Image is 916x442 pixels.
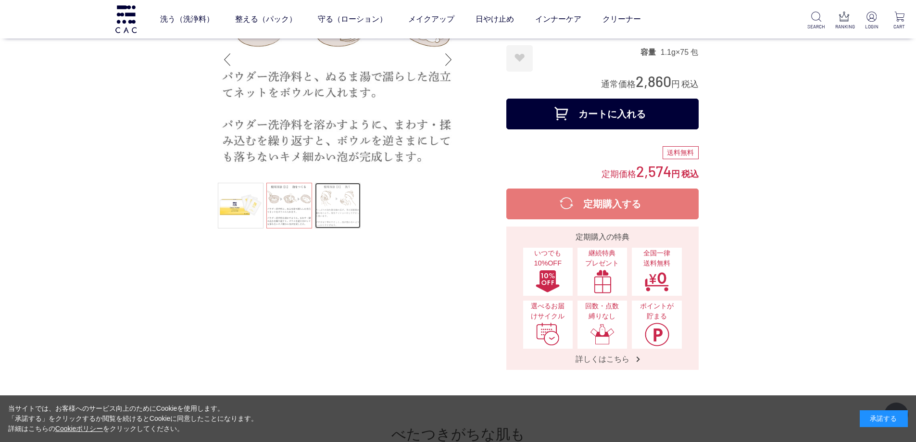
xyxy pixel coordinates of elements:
[439,40,458,79] div: Next slide
[891,23,908,30] p: CART
[114,5,138,33] img: logo
[681,79,699,89] span: 税込
[506,99,699,129] button: カートに入れる
[160,6,214,33] a: 洗う（洗浄料）
[318,6,387,33] a: 守る（ローション）
[582,248,622,269] span: 継続特典 プレゼント
[835,12,853,30] a: RANKING
[807,23,825,30] p: SEARCH
[602,6,641,33] a: クリーナー
[528,301,568,322] span: 選べるお届けサイクル
[636,162,671,180] span: 2,574
[218,40,237,79] div: Previous slide
[582,301,622,322] span: 回数・点数縛りなし
[528,248,568,269] span: いつでも10%OFF
[235,6,297,33] a: 整える（パック）
[506,45,533,72] a: お気に入りに登録する
[476,6,514,33] a: 日やけ止め
[863,23,880,30] p: LOGIN
[590,322,615,346] img: 回数・点数縛りなし
[535,269,560,293] img: いつでも10%OFF
[637,301,677,322] span: ポイントが貯まる
[408,6,454,33] a: メイクアップ
[535,6,581,33] a: インナーケア
[863,12,880,30] a: LOGIN
[661,47,699,57] dd: 1.1g×75 包
[835,23,853,30] p: RANKING
[891,12,908,30] a: CART
[601,79,636,89] span: 通常価格
[644,269,669,293] img: 全国一律送料無料
[636,72,671,90] span: 2,860
[590,269,615,293] img: 継続特典プレゼント
[637,248,677,269] span: 全国一律 送料無料
[860,410,908,427] div: 承諾する
[644,322,669,346] img: ポイントが貯まる
[506,227,699,370] a: 定期購入の特典 いつでも10%OFFいつでも10%OFF 継続特典プレゼント継続特典プレゼント 全国一律送料無料全国一律送料無料 選べるお届けサイクル選べるお届けサイクル 回数・点数縛りなし回数...
[535,322,560,346] img: 選べるお届けサイクル
[807,12,825,30] a: SEARCH
[8,404,258,434] div: 当サイトでは、お客様へのサービス向上のためにCookieを使用します。 「承諾する」をクリックするか閲覧を続けるとCookieに同意したことになります。 詳細はこちらの をクリックしてください。
[640,47,661,57] dt: 容量
[506,189,699,219] button: 定期購入する
[55,425,103,432] a: Cookieポリシー
[671,169,680,179] span: 円
[566,354,639,364] span: 詳しくはこちら
[663,146,699,160] div: 送料無料
[671,79,680,89] span: 円
[681,169,699,179] span: 税込
[510,231,695,243] div: 定期購入の特典
[602,168,636,179] span: 定期価格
